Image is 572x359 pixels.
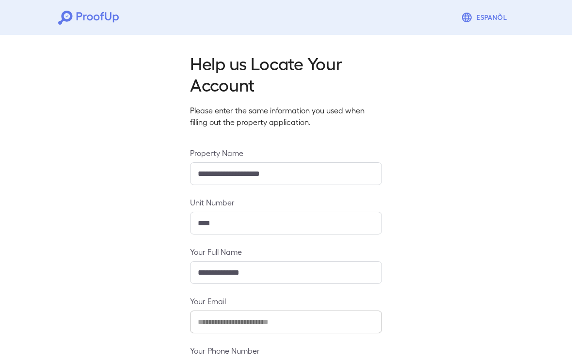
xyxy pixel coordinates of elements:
[190,105,382,128] p: Please enter the same information you used when filling out the property application.
[190,345,382,356] label: Your Phone Number
[190,52,382,95] h2: Help us Locate Your Account
[190,197,382,208] label: Unit Number
[190,296,382,307] label: Your Email
[457,8,514,27] button: Espanõl
[190,246,382,257] label: Your Full Name
[190,147,382,158] label: Property Name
